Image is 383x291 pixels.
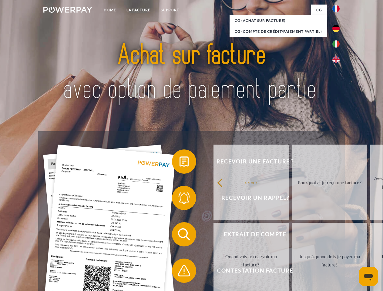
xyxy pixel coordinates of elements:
img: qb_bill.svg [176,154,192,169]
img: qb_bell.svg [176,190,192,206]
button: Extrait de compte [172,222,330,246]
img: de [332,25,340,32]
a: Home [99,5,121,15]
img: fr [332,5,340,12]
img: qb_search.svg [176,227,192,242]
a: LA FACTURE [121,5,156,15]
div: retour [217,178,285,186]
img: it [332,40,340,48]
a: CG (Compte de crédit/paiement partiel) [230,26,327,37]
button: Contestation Facture [172,259,330,283]
a: Support [156,5,184,15]
img: en [332,56,340,63]
button: Recevoir une facture ? [172,149,330,174]
div: Pourquoi ai-je reçu une facture? [296,178,364,186]
div: Quand vais-je recevoir ma facture? [217,253,285,269]
img: logo-powerpay-white.svg [43,7,92,13]
div: Jusqu'à quand dois-je payer ma facture? [296,253,364,269]
iframe: Bouton de lancement de la fenêtre de messagerie [359,267,378,286]
a: CG [311,5,327,15]
a: CG (achat sur facture) [230,15,327,26]
img: qb_warning.svg [176,263,192,278]
img: title-powerpay_fr.svg [58,29,325,116]
button: Recevoir un rappel? [172,186,330,210]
